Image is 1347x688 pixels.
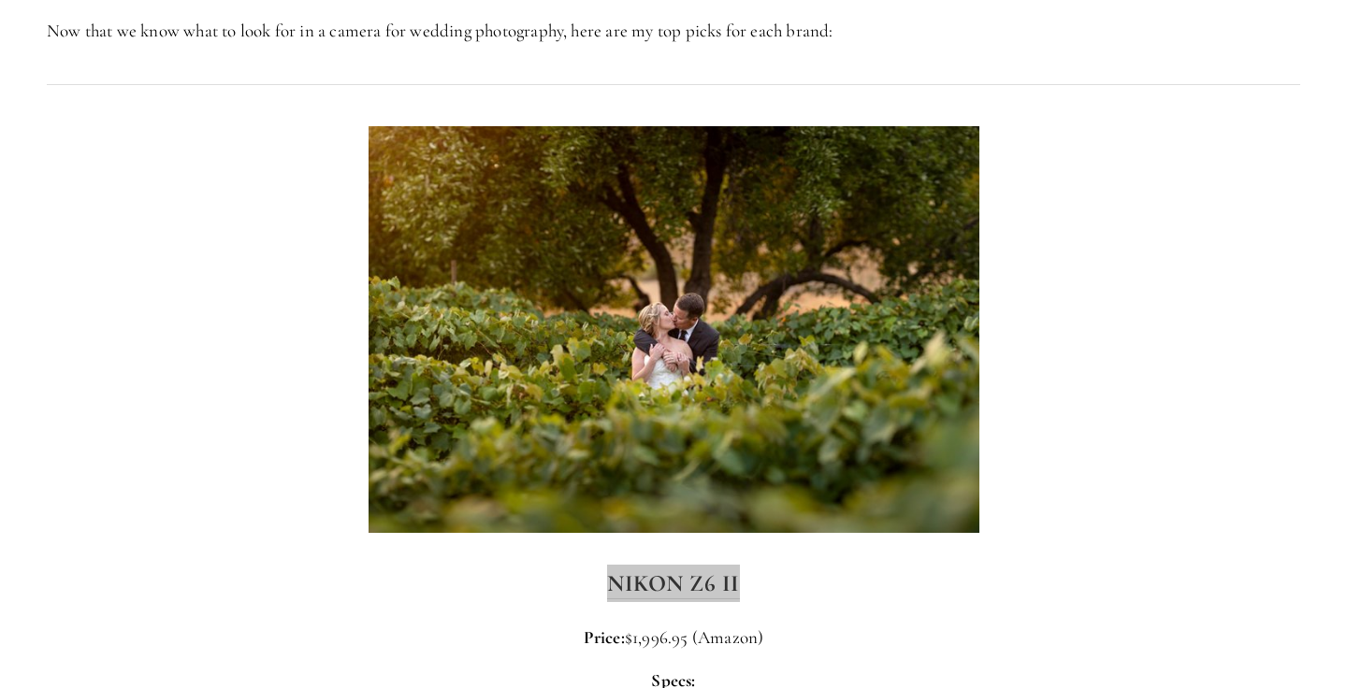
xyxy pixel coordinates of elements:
[607,569,740,599] a: Nikon Z6 II
[607,569,740,597] strong: Nikon Z6 II
[584,626,625,648] strong: Price:
[47,625,1300,651] p: $1,996.95 (Amazon)
[47,19,1300,44] p: Now that we know what to look for in a camera for wedding photography, here are my top picks for ...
